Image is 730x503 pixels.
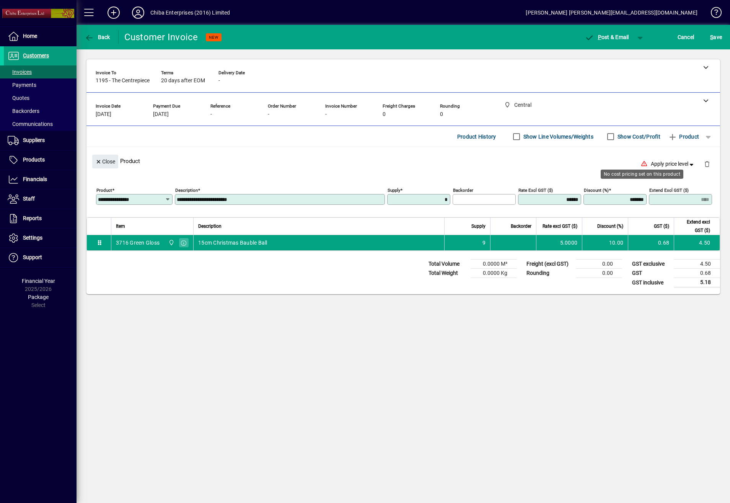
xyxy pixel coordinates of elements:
[698,155,716,173] button: Delete
[453,188,473,193] mat-label: Backorder
[584,188,609,193] mat-label: Discount (%)
[628,278,674,287] td: GST inclusive
[597,222,623,230] span: Discount (%)
[601,170,683,179] div: No cost pricing set on this product
[23,254,42,260] span: Support
[23,137,45,143] span: Suppliers
[471,260,517,269] td: 0.0000 M³
[388,188,400,193] mat-label: Supply
[585,34,629,40] span: ost & Email
[124,31,198,43] div: Customer Invoice
[482,239,486,247] span: 9
[92,155,118,168] button: Close
[268,111,269,118] span: -
[4,65,77,78] a: Invoices
[23,235,42,241] span: Settings
[705,2,720,26] a: Knowledge Base
[518,188,553,193] mat-label: Rate excl GST ($)
[4,229,77,248] a: Settings
[153,111,169,118] span: [DATE]
[425,269,471,278] td: Total Weight
[4,189,77,209] a: Staff
[628,260,674,269] td: GST exclusive
[210,111,212,118] span: -
[454,130,499,144] button: Product History
[116,239,160,247] div: 3716 Green Gloss
[541,239,577,247] div: 5.0000
[471,269,517,278] td: 0.0000 Kg
[4,248,77,267] a: Support
[4,27,77,46] a: Home
[86,147,720,175] div: Product
[523,260,576,269] td: Freight (excl GST)
[23,176,47,182] span: Financials
[526,7,697,19] div: [PERSON_NAME] [PERSON_NAME][EMAIL_ADDRESS][DOMAIN_NAME]
[85,34,110,40] span: Back
[4,118,77,131] a: Communications
[4,78,77,91] a: Payments
[582,235,628,250] td: 10.00
[8,108,39,114] span: Backorders
[710,34,713,40] span: S
[23,215,42,221] span: Reports
[648,157,698,171] button: Apply price level
[8,121,53,127] span: Communications
[325,111,327,118] span: -
[8,69,32,75] span: Invoices
[175,188,198,193] mat-label: Description
[4,150,77,170] a: Products
[543,222,577,230] span: Rate excl GST ($)
[676,30,696,44] button: Cancel
[698,160,716,167] app-page-header-button: Delete
[664,130,703,144] button: Product
[161,78,205,84] span: 20 days after EOM
[616,133,660,140] label: Show Cost/Profit
[4,209,77,228] a: Reports
[4,131,77,150] a: Suppliers
[166,238,175,247] span: Central
[95,155,115,168] span: Close
[90,158,120,165] app-page-header-button: Close
[126,6,150,20] button: Profile
[674,269,720,278] td: 0.68
[8,95,29,101] span: Quotes
[218,78,220,84] span: -
[598,34,601,40] span: P
[77,30,119,44] app-page-header-button: Back
[101,6,126,20] button: Add
[23,33,37,39] span: Home
[383,111,386,118] span: 0
[440,111,443,118] span: 0
[116,222,125,230] span: Item
[209,35,218,40] span: NEW
[198,222,222,230] span: Description
[28,294,49,300] span: Package
[651,160,695,168] span: Apply price level
[708,30,724,44] button: Save
[4,91,77,105] a: Quotes
[22,278,55,284] span: Financial Year
[581,30,633,44] button: Post & Email
[523,269,576,278] td: Rounding
[425,260,471,269] td: Total Volume
[198,239,267,247] span: 15cm Christmas Bauble Ball
[4,170,77,189] a: Financials
[674,235,720,250] td: 4.50
[628,269,674,278] td: GST
[576,260,622,269] td: 0.00
[674,260,720,269] td: 4.50
[4,105,77,118] a: Backorders
[150,7,230,19] div: Chiba Enterprises (2016) Limited
[23,196,35,202] span: Staff
[96,111,111,118] span: [DATE]
[522,133,593,140] label: Show Line Volumes/Weights
[96,78,150,84] span: 1195 - The Centrepiece
[23,157,45,163] span: Products
[96,188,112,193] mat-label: Product
[668,131,699,143] span: Product
[511,222,531,230] span: Backorder
[23,52,49,59] span: Customers
[83,30,112,44] button: Back
[649,188,689,193] mat-label: Extend excl GST ($)
[8,82,36,88] span: Payments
